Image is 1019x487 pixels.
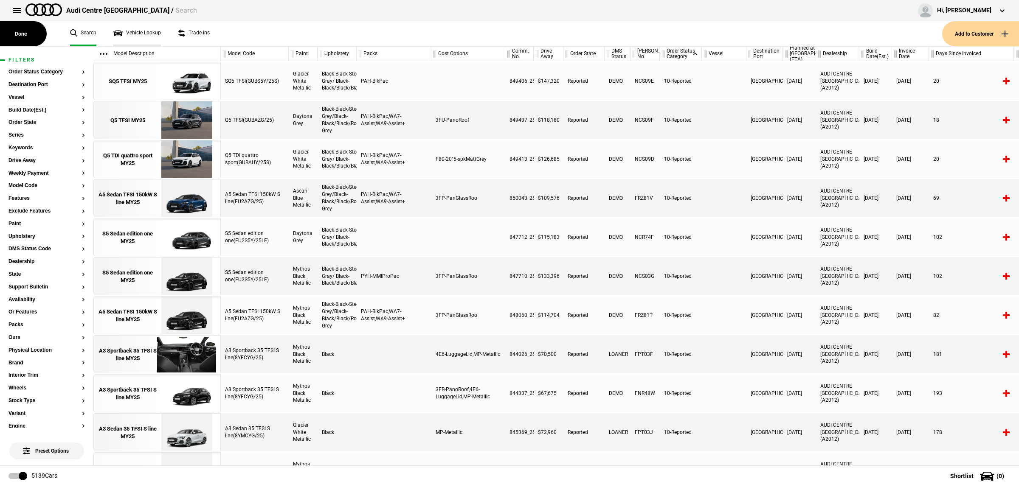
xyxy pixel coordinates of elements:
[221,296,289,334] div: A5 Sedan TFSI 150kW S line(FU2AZG/25)
[859,218,892,256] div: [DATE]
[157,257,216,296] img: Audi_FU2S5Y_25LE_GX_0E0E_PAH_9VS_PYH_3FP_(Nadin:_3FP_9VS_C84_PAH_PYH_SN8)_ext.png
[8,145,85,151] button: Keywords
[605,335,631,373] div: LOANER
[98,179,157,218] a: A5 Sedan TFSI 150kW S line MY25
[859,296,892,334] div: [DATE]
[892,62,929,100] div: [DATE]
[8,322,85,335] section: Packs
[534,47,563,61] div: Drive Away
[746,47,783,61] div: Destination Port
[660,413,702,451] div: 10-Reported
[505,140,534,178] div: 849413_25
[98,464,157,479] div: A3 Sedan 35 TFSI S line MY25
[605,140,631,178] div: DEMO
[289,413,318,451] div: Glacier White Metallic
[859,62,892,100] div: [DATE]
[289,257,318,295] div: Mythos Black Metallic
[8,196,85,202] button: Features
[8,183,85,196] section: Model Code
[534,413,563,451] div: $72,960
[8,69,85,82] section: Order Status Category
[8,259,85,265] button: Dealership
[8,385,85,398] section: Wheels
[605,413,631,451] div: LOANER
[25,437,69,454] span: Preset Options
[631,179,660,217] div: FRZ81V
[431,47,505,61] div: Cost Options
[816,47,859,61] div: Dealership
[8,171,85,176] button: Weekly Payment
[660,335,702,373] div: 10-Reported
[534,374,563,412] div: $67,675
[8,284,85,297] section: Support Bulletin
[289,335,318,373] div: Mythos Black Metallic
[178,21,210,46] a: Trade ins
[660,374,702,412] div: 10-Reported
[660,257,702,295] div: 10-Reported
[318,101,357,139] div: Black-Black-Steel Grey/Black-Black/Black/Rock Grey
[357,179,431,217] div: PAH-BlkPac,WA7-Assist,WA9-Assist+
[505,62,534,100] div: 849406_25
[8,360,85,373] section: Brand
[929,413,1014,451] div: 178
[8,423,85,429] button: Engine
[631,257,660,295] div: NCS03G
[109,78,147,85] div: SQ5 TFSI MY25
[8,158,85,164] button: Drive Away
[746,335,783,373] div: [GEOGRAPHIC_DATA]
[8,95,85,101] button: Vessel
[318,62,357,100] div: Black-Black-Steel Gray/ Black-Black/Black/Black
[892,335,929,373] div: [DATE]
[605,296,631,334] div: DEMO
[631,374,660,412] div: FNR48W
[534,218,563,256] div: $115,183
[605,218,631,256] div: DEMO
[221,374,289,412] div: A3 Sportback 35 TFSI S line(8YFCYG/25)
[8,145,85,158] section: Keywords
[98,152,157,167] div: Q5 TDI quattro sport MY25
[25,3,62,16] img: audi.png
[8,208,85,221] section: Exclude Features
[563,140,605,178] div: Reported
[8,411,85,417] button: Variant
[929,101,1014,139] div: 18
[534,140,563,178] div: $126,685
[929,62,1014,100] div: 20
[892,179,929,217] div: [DATE]
[221,101,289,139] div: Q5 TFSI(GUBAZG/25)
[605,374,631,412] div: DEMO
[221,62,289,100] div: SQ5 TFSI(GUBS5Y/25S)
[892,101,929,139] div: [DATE]
[8,360,85,366] button: Brand
[996,473,1004,479] span: ( 0 )
[289,47,317,61] div: Paint
[929,296,1014,334] div: 82
[783,101,816,139] div: [DATE]
[8,120,85,126] button: Order State
[660,47,701,61] div: Order Status Category
[8,347,85,360] section: Physical Location
[8,322,85,328] button: Packs
[157,62,216,101] img: Audi_GUBS5Y_25S_GX_2Y2Y_PAH_WA2_6FJ_53A_PYH_PWO_(Nadin:_53A_6FJ_C56_PAH_PWO_PYH_S9S_WA2)_ext.png
[563,101,605,139] div: Reported
[660,101,702,139] div: 10-Reported
[660,62,702,100] div: 10-Reported
[660,140,702,178] div: 10-Reported
[8,271,85,284] section: State
[783,62,816,100] div: [DATE]
[357,257,431,295] div: PYH-MMIProPac
[318,296,357,334] div: Black-Black-Steel Grey/Black-Black/Black/Rock Grey
[8,335,85,347] section: Ours
[859,47,892,61] div: Build Date(Est.)
[505,47,533,61] div: Comm. No.
[816,140,859,178] div: AUDI CENTRE [GEOGRAPHIC_DATA] (A2012)
[505,101,534,139] div: 849437_25
[431,413,505,451] div: MP-Metallic
[98,297,157,335] a: A5 Sedan TFSI 150kW S line MY25
[950,473,974,479] span: Shortlist
[221,335,289,373] div: A3 Sportback 35 TFSI S line(8YFCYG/25)
[534,101,563,139] div: $118,180
[937,465,1019,487] button: Shortlist(0)
[98,336,157,374] a: A3 Sportback 35 TFSI S line MY25
[8,221,85,227] button: Paint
